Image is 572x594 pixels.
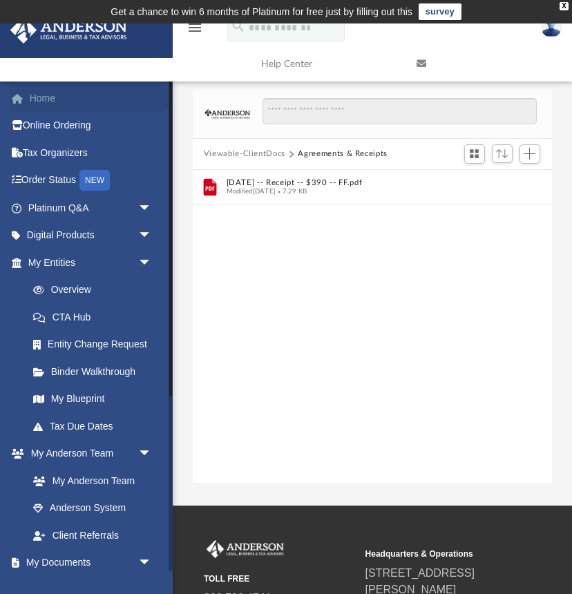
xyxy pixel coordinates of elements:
[251,37,406,91] a: Help Center
[10,440,166,468] a: My Anderson Teamarrow_drop_down
[138,222,166,250] span: arrow_drop_down
[19,521,166,549] a: Client Referrals
[187,26,203,36] a: menu
[6,17,131,44] img: Anderson Advisors Platinum Portal
[10,139,173,166] a: Tax Organizers
[19,467,159,495] a: My Anderson Team
[10,549,166,577] a: My Documentsarrow_drop_down
[226,188,276,195] span: Modified [DATE]
[204,148,285,160] button: Viewable-ClientDocs
[492,144,513,163] button: Sort
[79,170,110,191] div: NEW
[10,166,173,195] a: Order StatusNEW
[365,548,517,560] small: Headquarters & Operations
[19,331,173,358] a: Entity Change Request
[193,170,552,484] div: grid
[19,303,173,331] a: CTA Hub
[560,2,569,10] div: close
[187,19,203,36] i: menu
[19,358,173,385] a: Binder Walkthrough
[10,84,173,112] a: Home
[464,144,485,164] button: Switch to Grid View
[298,148,388,160] button: Agreements & Receipts
[204,573,356,585] small: TOLL FREE
[138,440,166,468] span: arrow_drop_down
[226,178,499,186] button: [DATE] -- Receipt -- $390 -- FF.pdf
[10,249,173,276] a: My Entitiesarrow_drop_down
[10,222,173,249] a: Digital Productsarrow_drop_down
[19,412,173,440] a: Tax Due Dates
[111,3,412,20] div: Get a chance to win 6 months of Platinum for free just by filling out this
[541,17,562,37] img: User Pic
[138,549,166,577] span: arrow_drop_down
[138,194,166,222] span: arrow_drop_down
[19,276,173,304] a: Overview
[10,194,173,222] a: Platinum Q&Aarrow_drop_down
[419,3,461,20] a: survey
[276,188,307,195] span: 7.29 KB
[263,98,537,124] input: Search files and folders
[138,249,166,277] span: arrow_drop_down
[204,540,287,558] img: Anderson Advisors Platinum Portal
[231,19,246,34] i: search
[19,495,166,522] a: Anderson System
[19,385,166,413] a: My Blueprint
[10,112,173,140] a: Online Ordering
[519,144,540,164] button: Add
